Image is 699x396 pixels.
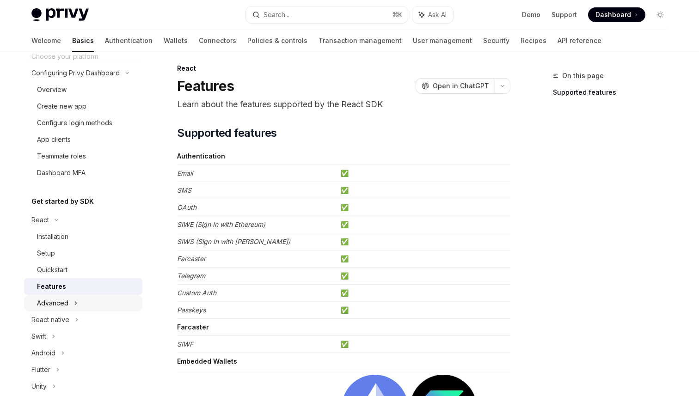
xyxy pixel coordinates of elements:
div: Features [37,281,66,292]
span: Open in ChatGPT [433,81,489,91]
a: Setup [24,245,142,262]
td: ✅ [337,182,510,199]
div: Overview [37,84,67,95]
a: Demo [522,10,540,19]
em: SIWS (Sign In with [PERSON_NAME]) [177,238,290,245]
a: Welcome [31,30,61,52]
a: Transaction management [319,30,402,52]
a: Overview [24,81,142,98]
em: Farcaster [177,255,206,262]
td: ✅ [337,336,510,353]
em: SIWF [177,340,193,348]
div: Unity [31,381,47,392]
div: React [177,64,510,73]
em: OAuth [177,203,196,211]
div: Quickstart [37,264,67,275]
a: Features [24,278,142,295]
img: light logo [31,8,89,21]
td: ✅ [337,216,510,233]
div: Flutter [31,364,50,375]
a: App clients [24,131,142,148]
a: Installation [24,228,142,245]
td: ✅ [337,302,510,319]
div: App clients [37,134,71,145]
div: Advanced [37,298,68,309]
strong: Authentication [177,152,225,160]
em: Email [177,169,193,177]
a: Configure login methods [24,115,142,131]
em: Passkeys [177,306,206,314]
div: Android [31,347,55,359]
a: API reference [558,30,601,52]
div: React [31,214,49,225]
a: Policies & controls [247,30,307,52]
button: Open in ChatGPT [416,78,495,94]
h5: Get started by SDK [31,196,94,207]
div: Dashboard MFA [37,167,86,178]
div: Configure login methods [37,117,112,128]
span: Ask AI [428,10,447,19]
a: Security [483,30,509,52]
a: Dashboard MFA [24,164,142,181]
strong: Embedded Wallets [177,357,237,365]
div: Search... [264,9,289,20]
a: Support [552,10,577,19]
em: Telegram [177,272,205,280]
a: Wallets [164,30,188,52]
td: ✅ [337,165,510,182]
div: Teammate roles [37,151,86,162]
a: Quickstart [24,262,142,278]
button: Ask AI [412,6,453,23]
button: Search...⌘K [246,6,408,23]
td: ✅ [337,199,510,216]
em: SMS [177,186,191,194]
a: Supported features [553,85,675,100]
a: User management [413,30,472,52]
h1: Features [177,78,234,94]
em: Custom Auth [177,289,216,297]
span: ⌘ K [392,11,402,18]
span: On this page [562,70,604,81]
p: Learn about the features supported by the React SDK [177,98,510,111]
a: Connectors [199,30,236,52]
div: Setup [37,248,55,259]
td: ✅ [337,268,510,285]
div: Swift [31,331,46,342]
div: Installation [37,231,68,242]
a: Create new app [24,98,142,115]
td: ✅ [337,285,510,302]
em: SIWE (Sign In with Ethereum) [177,220,265,228]
a: Teammate roles [24,148,142,164]
a: Recipes [521,30,546,52]
td: ✅ [337,233,510,250]
span: Supported features [177,126,276,140]
button: Toggle dark mode [653,7,668,22]
a: Dashboard [588,7,645,22]
div: Create new app [37,101,86,112]
a: Authentication [105,30,153,52]
strong: Farcaster [177,323,209,331]
td: ✅ [337,250,510,268]
a: Basics [72,30,94,52]
div: React native [31,314,69,325]
span: Dashboard [595,10,631,19]
div: Configuring Privy Dashboard [31,67,120,79]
